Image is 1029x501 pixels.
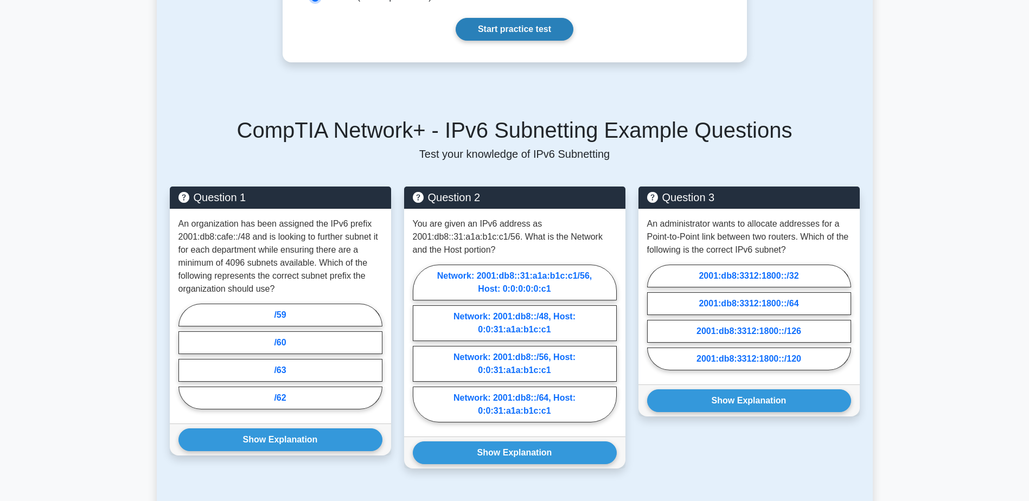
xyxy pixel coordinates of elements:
[413,346,617,382] label: Network: 2001:db8::/56, Host: 0:0:31:a1a:b1c:c1
[178,428,382,451] button: Show Explanation
[413,265,617,300] label: Network: 2001:db8::31:a1a:b1c:c1/56, Host: 0:0:0:0:0:c1
[413,191,617,204] h5: Question 2
[170,117,860,143] h5: CompTIA Network+ - IPv6 Subnetting Example Questions
[647,320,851,343] label: 2001:db8:3312:1800::/126
[413,305,617,341] label: Network: 2001:db8::/48, Host: 0:0:31:a1a:b1c:c1
[647,348,851,370] label: 2001:db8:3312:1800::/120
[647,191,851,204] h5: Question 3
[647,217,851,256] p: An administrator wants to allocate addresses for a Point-to-Point link between two routers. Which...
[178,359,382,382] label: /63
[413,387,617,422] label: Network: 2001:db8::/64, Host: 0:0:31:a1a:b1c:c1
[178,304,382,326] label: /59
[170,147,860,160] p: Test your knowledge of IPv6 Subnetting
[647,389,851,412] button: Show Explanation
[413,217,617,256] p: You are given an IPv6 address as 2001:db8::31:a1a:b1c:c1/56. What is the Network and the Host por...
[178,331,382,354] label: /60
[178,387,382,409] label: /62
[647,292,851,315] label: 2001:db8:3312:1800::/64
[456,18,573,41] a: Start practice test
[178,191,382,204] h5: Question 1
[413,441,617,464] button: Show Explanation
[647,265,851,287] label: 2001:db8:3312:1800::/32
[178,217,382,296] p: An organization has been assigned the IPv6 prefix 2001:db8:cafe::/48 and is looking to further su...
